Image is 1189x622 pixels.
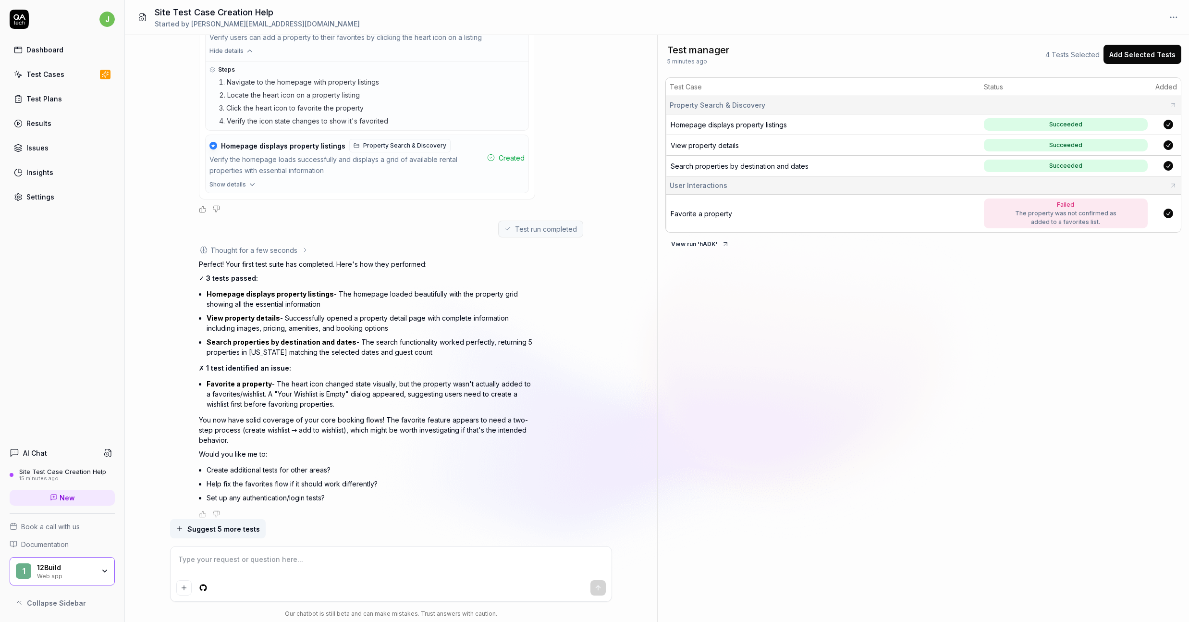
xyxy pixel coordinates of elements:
[207,491,535,505] li: Set up any authentication/login tests?
[665,236,735,252] button: View run 'hADK'
[155,19,360,29] div: Started by
[219,77,525,88] li: Navigate to the homepage with property listings
[170,519,266,538] button: Suggest 5 more tests
[10,65,115,84] a: Test Cases
[221,142,345,150] span: Homepage displays property listings
[199,510,207,518] button: Positive feedback
[23,448,47,458] h4: AI Chat
[26,167,53,177] div: Insights
[209,47,244,55] span: Hide details
[207,380,272,388] a: Favorite a property
[499,153,525,163] span: Created
[1008,209,1123,226] div: The property was not confirmed as added to a favorites list.
[207,338,356,346] a: Search properties by destination and dates
[219,103,525,114] li: Click the heart icon to favorite the property
[980,78,1152,96] th: Status
[671,121,787,129] a: Homepage displays property listings
[60,493,75,503] span: New
[207,314,280,322] a: View property details
[1103,45,1181,64] button: Add Selected Tests
[26,118,51,128] div: Results
[671,162,809,170] a: Search properties by destination and dates
[515,224,577,234] span: Test run completed
[26,143,49,153] div: Issues
[207,477,535,491] li: Help fix the favorites flow if it should work differently?
[206,135,528,180] button: ★Homepage displays property listingsProperty Search & DiscoveryVerify the homepage loads successf...
[209,32,483,43] div: Verify users can add a property to their favorites by clicking the heart icon on a listing
[363,141,446,150] span: Property Search & Discovery
[199,205,207,213] button: Positive feedback
[19,475,106,482] div: 15 minutes ago
[10,114,115,133] a: Results
[207,287,535,311] li: - The homepage loaded beautifully with the property grid showing all the essential information
[1049,141,1082,149] div: Succeeded
[212,510,220,518] button: Negative feedback
[21,522,80,532] span: Book a call with us
[199,449,535,459] p: Would you like me to:
[207,377,535,411] li: - The heart icon changed state visually, but the property wasn't actually added to a favorites/wi...
[667,43,730,57] span: Test manager
[199,415,535,445] p: You now have solid coverage of your core booking flows! The favorite feature appears to need a tw...
[10,593,115,612] button: Collapse Sidebar
[10,138,115,157] a: Issues
[1045,50,1100,60] span: 4 Tests Selected
[187,524,260,534] span: Suggest 5 more tests
[199,364,292,372] span: ✗ 1 test identified an issue:
[10,468,115,482] a: Site Test Case Creation Help15 minutes ago
[27,598,86,608] span: Collapse Sidebar
[207,290,334,298] a: Homepage displays property listings
[218,65,235,74] span: Steps
[671,210,732,218] a: Favorite a property
[219,90,525,101] li: Locate the heart icon on a property listing
[99,12,115,27] span: j
[37,572,95,579] div: Web app
[199,274,258,282] span: ✓ 3 tests passed:
[671,141,739,149] a: View property details
[26,94,62,104] div: Test Plans
[10,163,115,182] a: Insights
[670,180,727,190] span: User Interactions
[10,539,115,549] a: Documentation
[10,187,115,206] a: Settings
[10,522,115,532] a: Book a call with us
[212,205,220,213] button: Negative feedback
[209,180,246,189] span: Show details
[19,468,106,475] div: Site Test Case Creation Help
[26,69,64,79] div: Test Cases
[10,557,115,586] button: 112BuildWeb app
[219,116,525,127] li: Verify the icon state changes to show it's favorited
[155,6,360,19] h1: Site Test Case Creation Help
[199,259,535,269] p: Perfect! Your first test suite has completed. Here's how they performed:
[349,139,451,152] a: Property Search & Discovery
[207,463,535,477] li: Create additional tests for other areas?
[667,57,707,66] span: 5 minutes ago
[191,20,360,28] span: [PERSON_NAME][EMAIL_ADDRESS][DOMAIN_NAME]
[665,238,735,248] a: View run 'hADK'
[1049,162,1082,170] div: Succeeded
[10,40,115,59] a: Dashboard
[21,539,69,549] span: Documentation
[26,45,63,55] div: Dashboard
[207,311,535,335] li: - Successfully opened a property detail page with complete information including images, pricing,...
[176,580,192,596] button: Add attachment
[670,100,765,110] span: Property Search & Discovery
[10,490,115,506] a: New
[207,335,535,359] li: - The search functionality worked perfectly, returning 5 properties in [US_STATE] matching the se...
[1152,78,1181,96] th: Added
[1049,120,1082,129] div: Succeeded
[170,610,612,618] div: Our chatbot is still beta and can make mistakes. Trust answers with caution.
[26,192,54,202] div: Settings
[210,245,297,255] div: Thought for a few seconds
[37,563,95,572] div: 12Build
[666,78,980,96] th: Test Case
[206,47,528,59] button: Hide details
[99,10,115,29] button: j
[209,142,217,149] div: ★
[206,180,528,193] button: Show details
[1008,200,1123,209] div: Failed
[16,563,31,579] span: 1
